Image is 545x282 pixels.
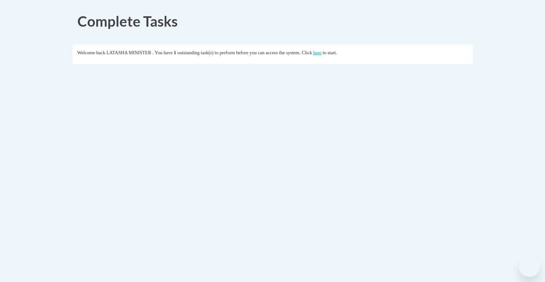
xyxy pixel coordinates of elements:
[519,256,540,277] iframe: Button to launch messaging window
[77,50,105,55] span: Welcome back
[106,50,151,55] span: LATASHA MINISTER
[177,50,312,55] span: outstanding task(s) to perform before you can access the system. Click
[313,50,321,55] a: here
[323,50,337,55] span: to start.
[174,50,176,55] span: 1
[152,50,172,55] span: . You have
[77,13,178,30] span: Complete Tasks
